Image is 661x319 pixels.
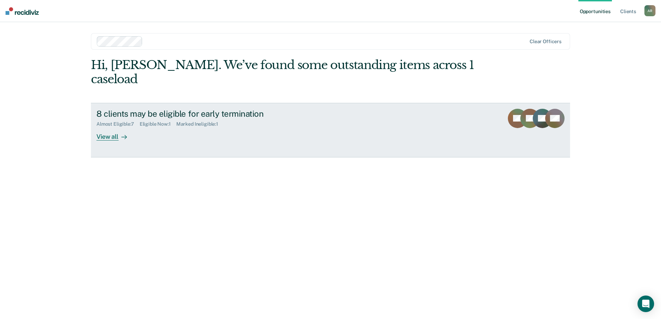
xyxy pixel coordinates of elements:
[176,121,224,127] div: Marked Ineligible : 1
[637,296,654,312] div: Open Intercom Messenger
[91,103,570,157] a: 8 clients may be eligible for early terminationAlmost Eligible:7Eligible Now:1Marked Ineligible:1...
[96,109,339,119] div: 8 clients may be eligible for early termination
[91,58,474,86] div: Hi, [PERSON_NAME]. We’ve found some outstanding items across 1 caseload
[96,121,140,127] div: Almost Eligible : 7
[140,121,176,127] div: Eligible Now : 1
[6,7,39,15] img: Recidiviz
[644,5,655,16] button: AR
[530,39,561,45] div: Clear officers
[96,127,135,141] div: View all
[644,5,655,16] div: A R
